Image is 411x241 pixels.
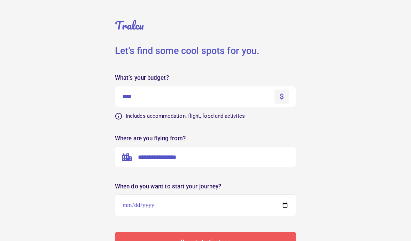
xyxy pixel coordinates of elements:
[115,17,144,33] a: Tralcu
[115,75,296,81] div: What’s your budget?
[115,135,296,141] div: Where are you flying from?
[280,92,284,101] div: $
[115,45,296,57] div: Let’s find some cool spots for you.
[115,184,296,189] div: When do you want to start your journey?
[126,114,296,119] div: Includes accommodation, flight, food and activites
